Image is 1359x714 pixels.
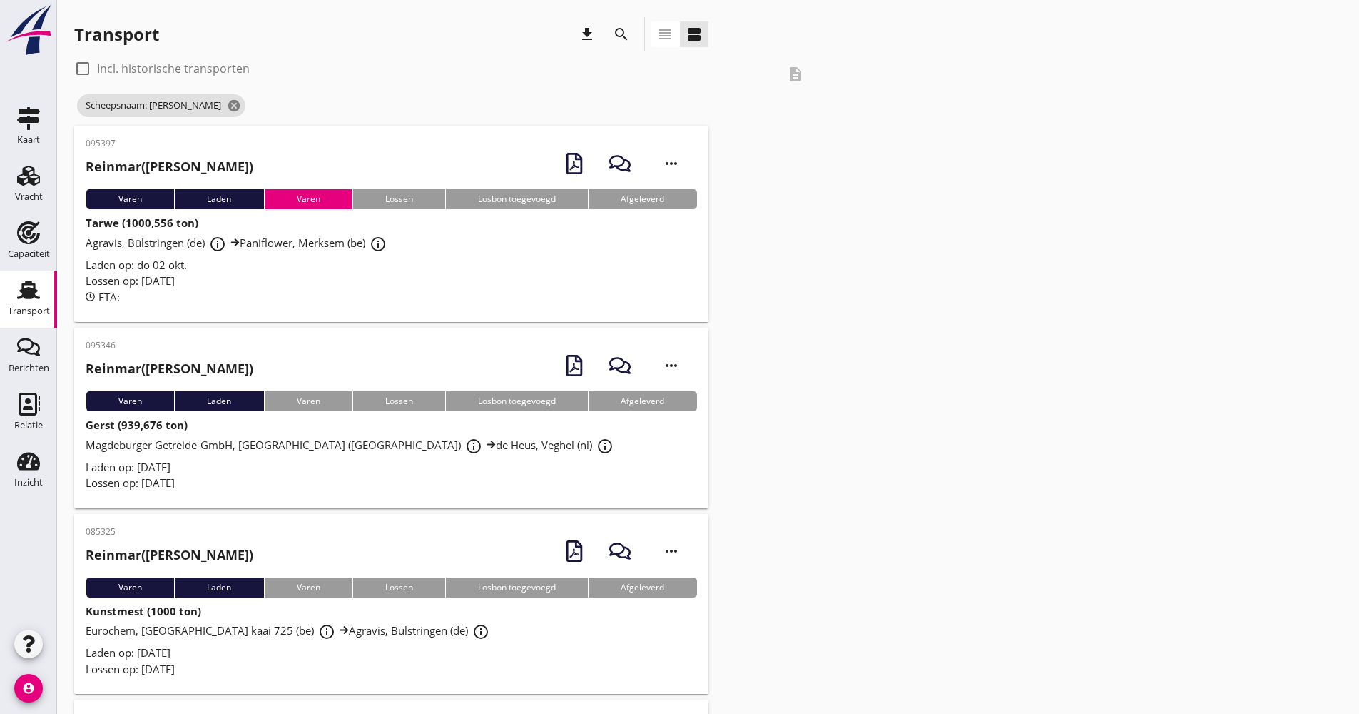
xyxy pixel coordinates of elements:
strong: Reinmar [86,360,141,377]
span: Magdeburger Getreide-GmbH, [GEOGRAPHIC_DATA] ([GEOGRAPHIC_DATA]) de Heus, Veghel (nl) [86,438,618,452]
div: Varen [86,391,174,411]
strong: Tarwe (1000,556 ton) [86,216,198,230]
div: Afgeleverd [588,391,696,411]
span: Scheepsnaam: [PERSON_NAME] [77,94,245,117]
span: ETA: [98,290,120,304]
h2: ([PERSON_NAME]) [86,359,253,378]
i: search [613,26,630,43]
i: more_horiz [651,346,691,386]
i: info_outline [472,623,489,640]
div: Inzicht [14,478,43,487]
i: view_agenda [686,26,703,43]
p: 095346 [86,339,253,352]
div: Varen [264,189,352,209]
h2: ([PERSON_NAME]) [86,545,253,565]
i: more_horiz [651,144,691,183]
div: Lossen [352,578,445,598]
span: Laden op: do 02 okt. [86,258,187,272]
div: Varen [264,578,352,598]
div: Berichten [9,363,49,373]
span: Laden op: [DATE] [86,645,170,660]
label: Incl. historische transporten [97,61,250,76]
div: Varen [86,189,174,209]
div: Transport [8,306,50,316]
span: Lossen op: [DATE] [86,273,175,288]
div: Varen [86,578,174,598]
span: Lossen op: [DATE] [86,476,175,490]
i: info_outline [209,236,226,253]
i: cancel [227,99,241,113]
div: Afgeleverd [588,189,696,209]
strong: Kunstmest (1000 ton) [86,604,201,618]
i: view_headline [656,26,673,43]
div: Kaart [17,135,40,144]
img: logo-small.a267ee39.svg [3,4,54,56]
p: 085325 [86,526,253,538]
span: Eurochem, [GEOGRAPHIC_DATA] kaai 725 (be) Agravis, Bülstringen (de) [86,623,494,638]
i: more_horiz [651,531,691,571]
div: Losbon toegevoegd [445,578,588,598]
div: Capaciteit [8,249,50,258]
p: 095397 [86,137,253,150]
div: Laden [174,189,263,209]
a: 085325Reinmar([PERSON_NAME])VarenLadenVarenLossenLosbon toegevoegdAfgeleverdKunstmest (1000 ton)E... [74,514,708,695]
h2: ([PERSON_NAME]) [86,157,253,176]
div: Varen [264,391,352,411]
div: Lossen [352,391,445,411]
strong: Reinmar [86,546,141,563]
i: download [579,26,596,43]
i: info_outline [596,438,614,455]
div: Laden [174,391,263,411]
a: 095397Reinmar([PERSON_NAME])VarenLadenVarenLossenLosbon toegevoegdAfgeleverdTarwe (1000,556 ton)A... [74,126,708,322]
i: info_outline [370,236,387,253]
span: Lossen op: [DATE] [86,662,175,676]
div: Losbon toegevoegd [445,391,588,411]
i: account_circle [14,674,43,703]
div: Transport [74,23,159,46]
strong: Gerst (939,676 ton) [86,418,188,432]
div: Vracht [15,192,43,201]
div: Afgeleverd [588,578,696,598]
div: Relatie [14,421,43,430]
div: Lossen [352,189,445,209]
span: Laden op: [DATE] [86,460,170,474]
span: Agravis, Bülstringen (de) Paniflower, Merksem (be) [86,236,391,250]
div: Losbon toegevoegd [445,189,588,209]
i: info_outline [318,623,335,640]
i: info_outline [465,438,482,455]
strong: Reinmar [86,158,141,175]
div: Laden [174,578,263,598]
a: 095346Reinmar([PERSON_NAME])VarenLadenVarenLossenLosbon toegevoegdAfgeleverdGerst (939,676 ton)Ma... [74,328,708,508]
